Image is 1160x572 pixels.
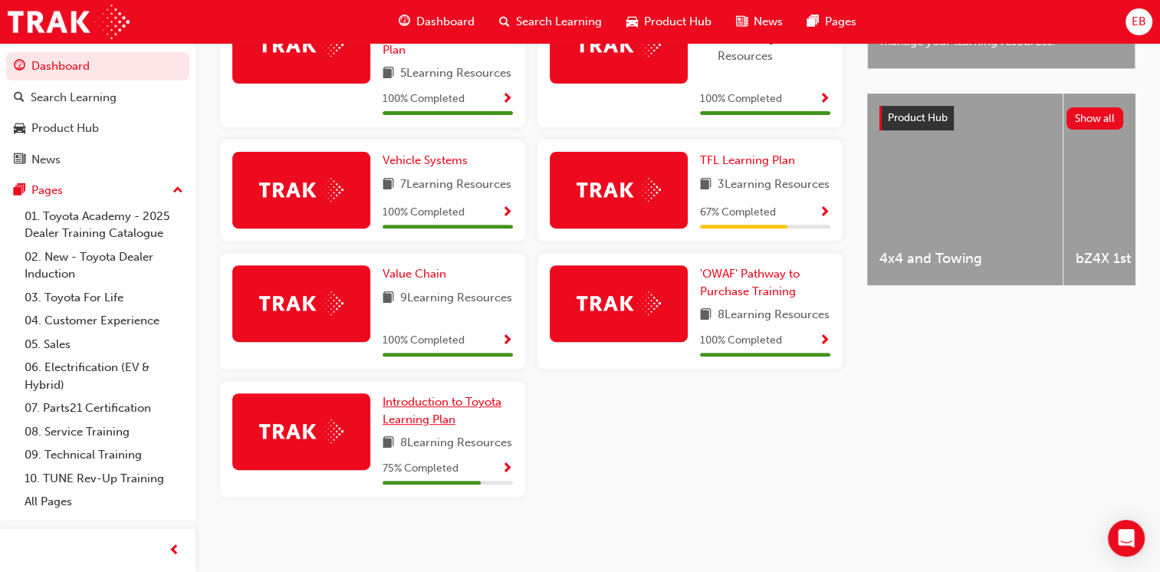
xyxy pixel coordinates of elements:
span: 2025 Used Vehicle Excellence Learning Plan [383,8,489,57]
span: 100 % Completed [383,332,465,350]
span: 75 % Completed [383,460,458,478]
span: 'OWAF' Pathway to Purchase Training [700,267,800,298]
button: Show Progress [819,203,830,222]
span: 67 % Completed [700,204,776,222]
span: Dashboard [416,13,475,31]
a: 02. New - Toyota Dealer Induction [18,245,189,286]
span: Show Progress [501,93,513,107]
a: search-iconSearch Learning [487,6,614,38]
a: Value Chain [383,265,452,283]
button: DashboardSearch LearningProduct HubNews [6,49,189,176]
span: prev-icon [169,541,180,560]
span: search-icon [499,12,510,31]
span: pages-icon [14,184,25,198]
span: Introduction to Toyota Learning Plan [383,395,501,426]
div: Open Intercom Messenger [1108,520,1145,557]
a: All Pages [18,490,189,514]
span: 100 % Completed [700,90,782,108]
a: Vehicle Systems [383,152,474,169]
span: Show Progress [819,206,830,220]
span: Vehicle Systems [383,153,468,167]
a: TFL Learning Plan [700,152,801,169]
a: 05. Sales [18,333,189,357]
a: Product Hub [6,114,189,143]
div: News [31,151,61,169]
img: Trak [259,291,343,315]
a: 07. Parts21 Certification [18,396,189,420]
span: News [754,13,783,31]
img: Trak [259,33,343,57]
a: 08. Service Training [18,420,189,444]
a: pages-iconPages [795,6,869,38]
span: Search Learning [516,13,602,31]
span: book-icon [383,434,394,453]
span: news-icon [736,12,748,31]
a: 'OWAF' Pathway to Purchase Training [700,265,830,300]
span: 8 Learning Resources [400,434,512,453]
a: Product HubShow all [879,106,1123,130]
span: Show Progress [501,462,513,476]
span: Show Progress [819,93,830,107]
div: Pages [31,182,63,199]
a: 4x4 and Towing [867,94,1063,285]
span: Product Hub [644,13,711,31]
button: EB [1125,8,1152,35]
a: Dashboard [6,52,189,81]
span: book-icon [383,64,394,84]
img: Trak [577,291,661,315]
span: TFL Learning Plan [700,153,795,167]
img: Trak [577,33,661,57]
a: 10. TUNE Rev-Up Training [18,467,189,491]
span: car-icon [626,12,638,31]
span: guage-icon [14,60,25,74]
img: Trak [259,178,343,202]
span: 100 % Completed [383,90,465,108]
a: 04. Customer Experience [18,309,189,333]
button: Pages [6,176,189,205]
button: Show Progress [501,90,513,109]
button: Show Progress [501,203,513,222]
span: 5 Learning Resources [400,64,511,84]
button: Show Progress [819,331,830,350]
span: 7 Learning Resources [400,176,511,195]
span: Value Chain [383,267,446,281]
a: 03. Toyota For Life [18,286,189,310]
a: 01. Toyota Academy - 2025 Dealer Training Catalogue [18,205,189,245]
span: book-icon [700,176,711,195]
span: 100 % Completed [383,204,465,222]
img: Trak [259,419,343,443]
span: news-icon [14,153,25,167]
a: news-iconNews [724,6,795,38]
a: car-iconProduct Hub [614,6,724,38]
span: Product Hub [888,111,948,124]
span: 100 % Completed [700,332,782,350]
span: car-icon [14,122,25,136]
div: Product Hub [31,120,99,137]
span: book-icon [383,289,394,308]
button: Show all [1066,107,1124,130]
img: Trak [8,5,130,39]
span: 8 Learning Resources [718,306,830,325]
span: book-icon [383,176,394,195]
span: pages-icon [807,12,819,31]
button: Show Progress [501,331,513,350]
span: Show Progress [501,206,513,220]
a: guage-iconDashboard [386,6,487,38]
span: book-icon [700,306,711,325]
a: Search Learning [6,84,189,112]
span: search-icon [14,91,25,105]
img: Trak [577,178,661,202]
span: 3 Learning Resources [718,176,830,195]
span: book-icon [700,30,711,64]
span: 4x4 and Towing [879,250,1050,268]
a: Introduction to Toyota Learning Plan [383,393,513,428]
span: 9 Learning Resources [400,289,512,308]
a: 09. Technical Training [18,443,189,467]
span: Show Progress [501,334,513,348]
span: Pages [825,13,856,31]
span: 11 Learning Resources [718,30,830,64]
button: Show Progress [501,459,513,478]
span: Show Progress [819,334,830,348]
